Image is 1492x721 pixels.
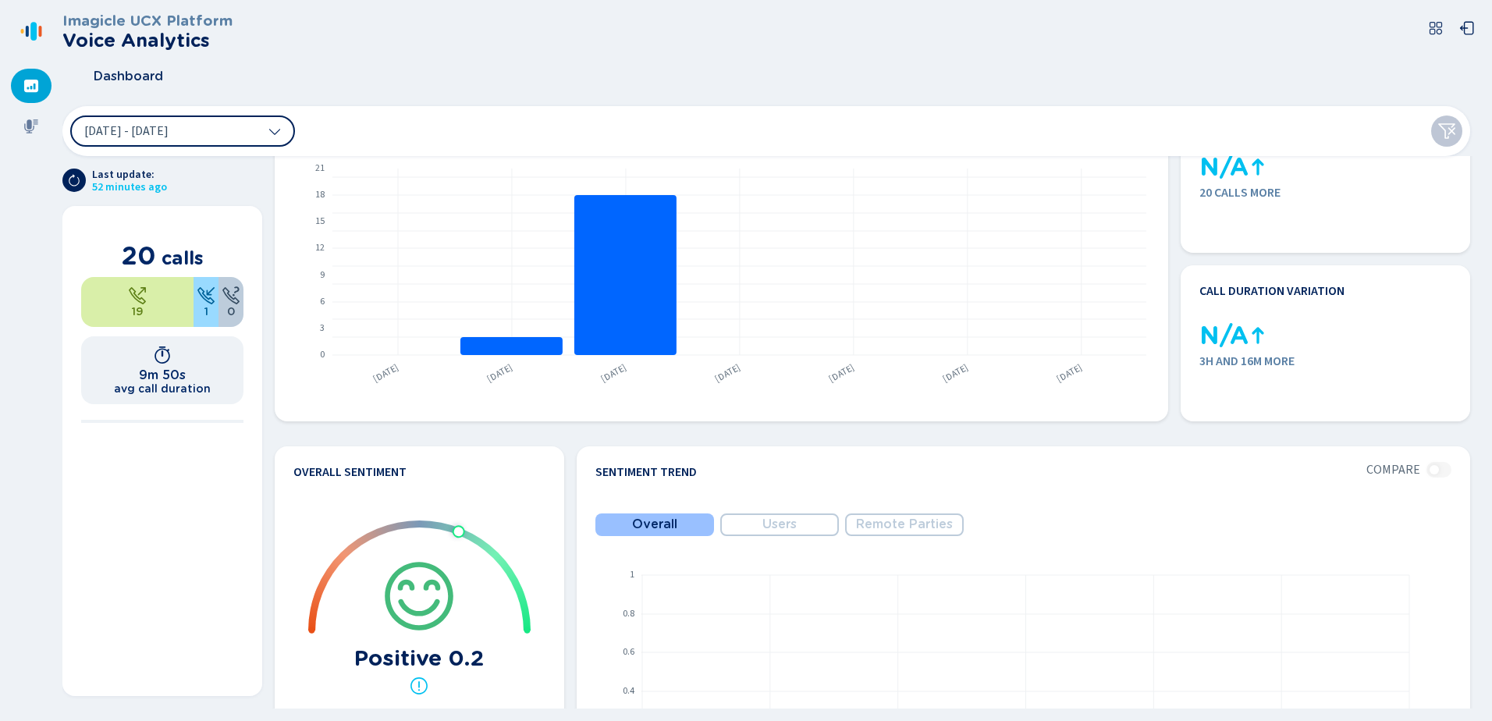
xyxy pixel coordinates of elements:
svg: mic-fill [23,119,39,134]
text: 9 [320,268,325,282]
button: Users [720,513,839,536]
button: [DATE] - [DATE] [70,115,295,147]
text: 1 [630,568,634,581]
text: 0.6 [623,645,634,659]
svg: box-arrow-left [1459,20,1475,36]
span: 52 minutes ago [92,181,167,194]
svg: kpi-up [1249,326,1267,345]
div: 0 calls in the previous period, impossible to calculate the % variation [1199,323,1224,348]
text: 21 [315,162,325,175]
span: N/A [1199,153,1249,182]
button: Remote Parties [845,513,964,536]
h2: avg call duration [114,382,211,395]
text: [DATE] [599,360,629,385]
svg: funnel-disabled [1437,122,1456,140]
span: Compare [1366,463,1420,477]
text: 0 [320,348,325,361]
span: Users [762,517,797,531]
div: 0% [218,277,243,327]
text: [DATE] [712,360,743,385]
span: 20 calls more [1199,186,1451,200]
text: 18 [315,188,325,201]
span: 1 [204,305,208,318]
button: Clear filters [1431,115,1462,147]
text: [DATE] [1054,360,1085,385]
h1: 9m 50s [139,368,186,382]
svg: icon-emoji-smile [382,559,456,634]
span: N/A [1199,321,1249,350]
span: [DATE] - [DATE] [84,125,169,137]
span: 20 [122,240,156,271]
span: Overall [632,517,677,531]
svg: telephone-inbound [197,286,215,305]
text: [DATE] [826,360,857,385]
span: Remote Parties [856,517,953,531]
span: Last update: [92,169,167,181]
div: 5% [194,277,218,327]
h3: Imagicle UCX Platform [62,12,233,30]
svg: telephone-outbound [128,286,147,305]
text: 0.4 [623,684,634,698]
svg: kpi-up [1249,158,1267,176]
h4: Call duration variation [1199,284,1345,298]
span: Dashboard [94,69,163,83]
text: [DATE] [940,360,971,385]
text: 0.8 [623,607,634,620]
button: Overall [595,513,714,536]
div: 0 calls in the previous period, impossible to calculate the % variation [1199,154,1224,179]
span: 3h and 16m more [1199,354,1451,368]
span: 19 [132,305,144,318]
svg: arrow-clockwise [68,174,80,186]
div: Recordings [11,109,52,144]
div: Dashboard [11,69,52,103]
svg: timer [153,346,172,364]
div: 95% [81,277,194,327]
text: 15 [315,215,325,228]
text: 12 [315,241,325,254]
span: calls [162,247,204,269]
text: 3 [320,321,325,335]
svg: chevron-down [268,125,281,137]
svg: dashboard-filled [23,78,39,94]
h2: Voice Analytics [62,30,233,51]
text: [DATE] [371,360,401,385]
text: 6 [320,295,325,308]
h4: Overall Sentiment [293,465,407,479]
svg: unknown-call [222,286,240,305]
h1: Positive 0.2 [354,645,484,670]
text: [DATE] [485,360,515,385]
h4: Sentiment Trend [595,465,697,479]
span: 0 [227,305,235,318]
